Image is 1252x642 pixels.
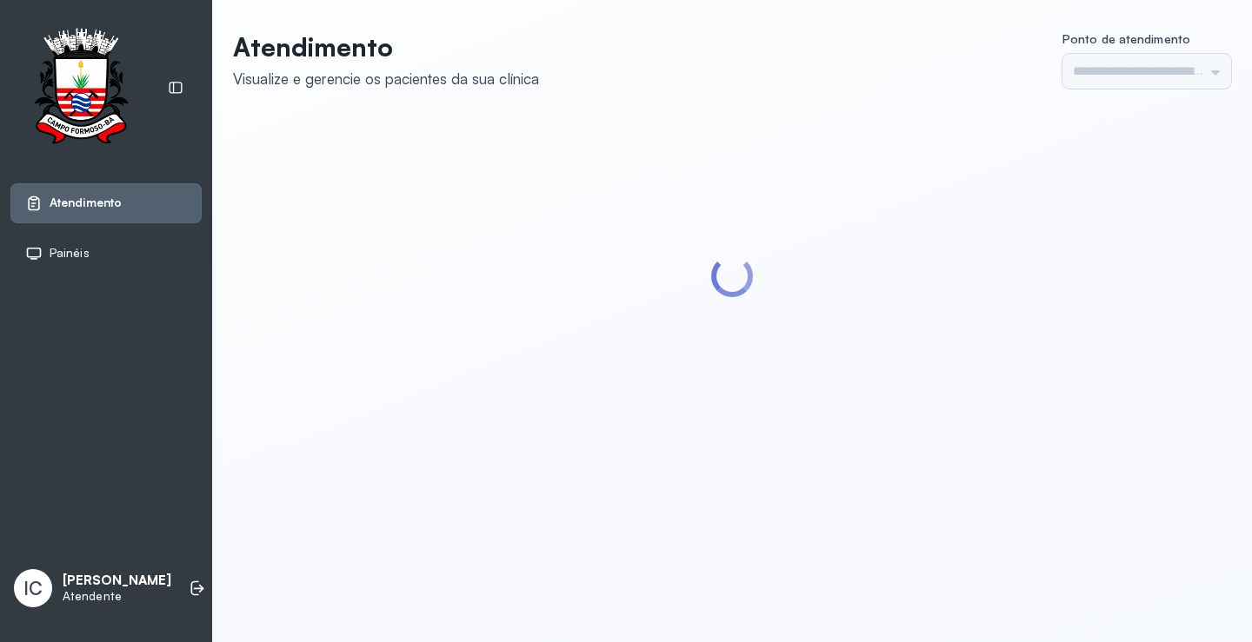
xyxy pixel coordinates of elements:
[50,195,122,210] span: Atendimento
[233,31,539,63] p: Atendimento
[233,69,539,88] div: Visualize e gerencie os pacientes da sua clínica
[18,28,143,149] img: Logotipo do estabelecimento
[63,573,171,589] p: [PERSON_NAME]
[50,246,90,261] span: Painéis
[25,195,187,212] a: Atendimento
[63,589,171,604] p: Atendente
[1062,31,1190,46] span: Ponto de atendimento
